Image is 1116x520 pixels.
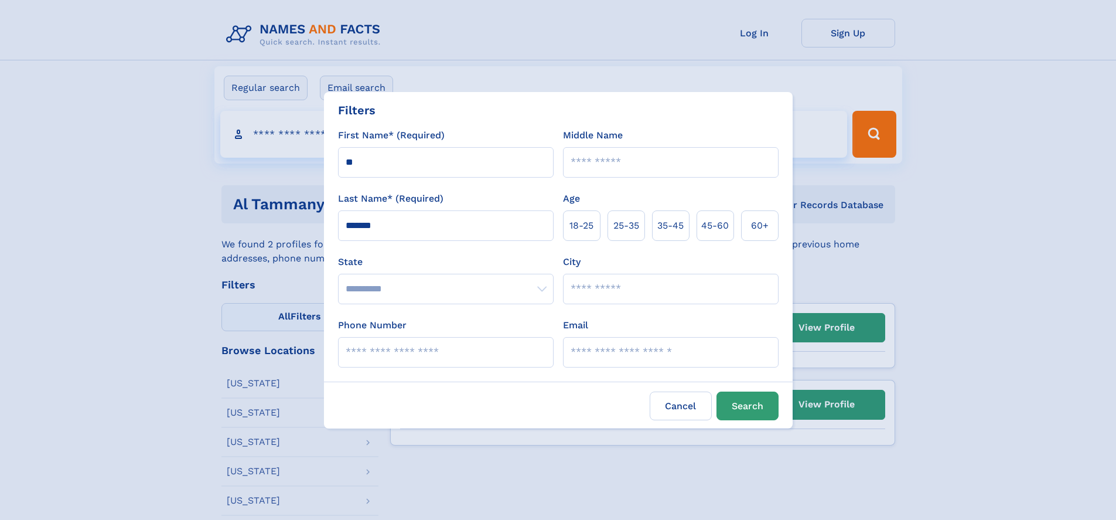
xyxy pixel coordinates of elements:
[650,392,712,420] label: Cancel
[338,255,554,269] label: State
[701,219,729,233] span: 45‑60
[716,392,779,420] button: Search
[657,219,684,233] span: 35‑45
[563,128,623,142] label: Middle Name
[563,255,581,269] label: City
[569,219,593,233] span: 18‑25
[338,101,376,119] div: Filters
[563,318,588,332] label: Email
[338,128,445,142] label: First Name* (Required)
[338,318,407,332] label: Phone Number
[751,219,769,233] span: 60+
[613,219,639,233] span: 25‑35
[563,192,580,206] label: Age
[338,192,443,206] label: Last Name* (Required)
